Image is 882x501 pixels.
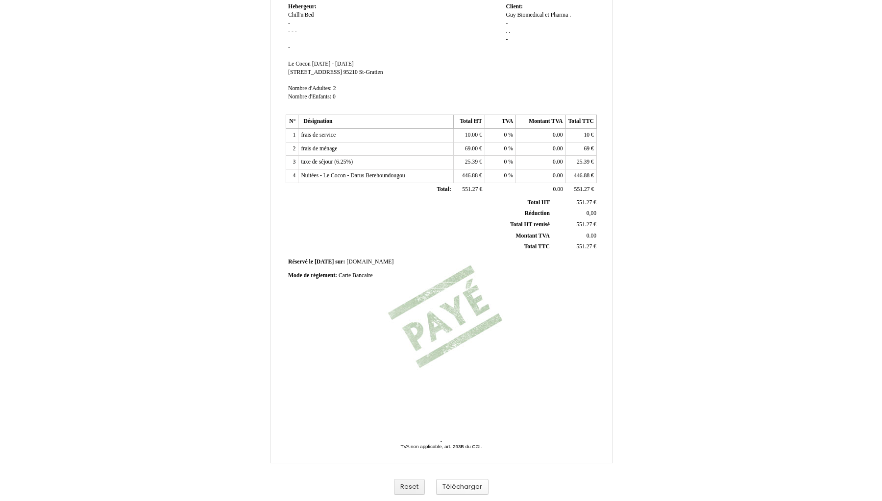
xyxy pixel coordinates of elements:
[346,259,393,265] span: [DOMAIN_NAME]
[553,186,563,192] span: 0.00
[462,172,478,179] span: 446.88
[510,221,550,228] span: Total HT remisé
[565,142,596,156] td: €
[436,479,489,495] button: Télécharger
[506,12,568,18] span: Guy Biomedical et Pharma
[524,243,550,250] span: Total TTC
[565,129,596,143] td: €
[288,3,317,10] span: Hebergeur:
[506,28,507,34] span: .
[454,129,485,143] td: €
[454,156,485,169] td: €
[288,28,290,34] span: -
[288,45,290,51] span: -
[504,132,507,138] span: 0
[574,172,589,179] span: 446.88
[565,115,596,129] th: Total TTC
[301,159,353,165] span: taxe de séjour (6.25%)
[295,28,297,34] span: -
[454,169,485,183] td: €
[454,115,485,129] th: Total HT
[525,210,550,216] span: Réduction
[509,28,510,34] span: .
[553,159,563,165] span: 0.00
[574,186,590,192] span: 551.27
[504,145,507,152] span: 0
[577,159,589,165] span: 25.39
[485,115,515,129] th: TVA
[441,438,442,444] span: -
[506,20,508,26] span: -
[394,479,425,495] button: Reset
[485,169,515,183] td: %
[333,85,336,92] span: 2
[576,221,592,228] span: 551.27
[335,259,345,265] span: sur:
[576,199,592,206] span: 551.27
[400,444,482,449] span: TVA non applicable, art. 293B du CGI.
[288,61,311,67] span: Le Cocon
[465,159,478,165] span: 25.39
[565,183,596,196] td: €
[286,156,298,169] td: 3
[504,172,507,179] span: 0
[552,197,598,208] td: €
[528,199,550,206] span: Total HT
[286,169,298,183] td: 4
[587,210,596,216] span: 0,00
[553,145,563,152] span: 0.00
[485,156,515,169] td: %
[465,132,478,138] span: 10.00
[587,233,596,239] span: 0.00
[552,241,598,253] td: €
[286,142,298,156] td: 2
[565,169,596,183] td: €
[333,94,336,100] span: 0
[576,243,592,250] span: 551.27
[315,259,334,265] span: [DATE]
[359,69,383,75] span: St-Gratien
[292,28,294,34] span: -
[454,183,485,196] td: €
[288,94,331,100] span: Nombre d'Enfants:
[437,186,451,192] span: Total:
[553,132,563,138] span: 0.00
[301,132,336,138] span: frais de service
[485,129,515,143] td: %
[485,142,515,156] td: %
[569,12,571,18] span: .
[288,259,313,265] span: Réservé le
[506,3,522,10] span: Client:
[553,172,563,179] span: 0.00
[339,272,373,279] span: Carte Bancaire
[504,159,507,165] span: 0
[584,132,589,138] span: 10
[298,115,454,129] th: Désignation
[516,115,565,129] th: Montant TVA
[465,145,478,152] span: 69.00
[288,85,332,92] span: Nombre d'Adultes:
[288,20,290,26] span: -
[552,219,598,231] td: €
[462,186,478,192] span: 551.27
[506,36,508,43] span: -
[584,145,589,152] span: 69
[286,115,298,129] th: N°
[343,69,358,75] span: 95210
[301,145,337,152] span: frais de ménage
[565,156,596,169] td: €
[288,272,337,279] span: Mode de règlement:
[288,69,342,75] span: [STREET_ADDRESS]
[286,129,298,143] td: 1
[454,142,485,156] td: €
[288,12,314,18] span: Chill'n'Bed
[516,233,550,239] span: Montant TVA
[301,172,405,179] span: Nuitées - Le Cocon - Darus Berehoundougou
[312,61,354,67] span: [DATE] - [DATE]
